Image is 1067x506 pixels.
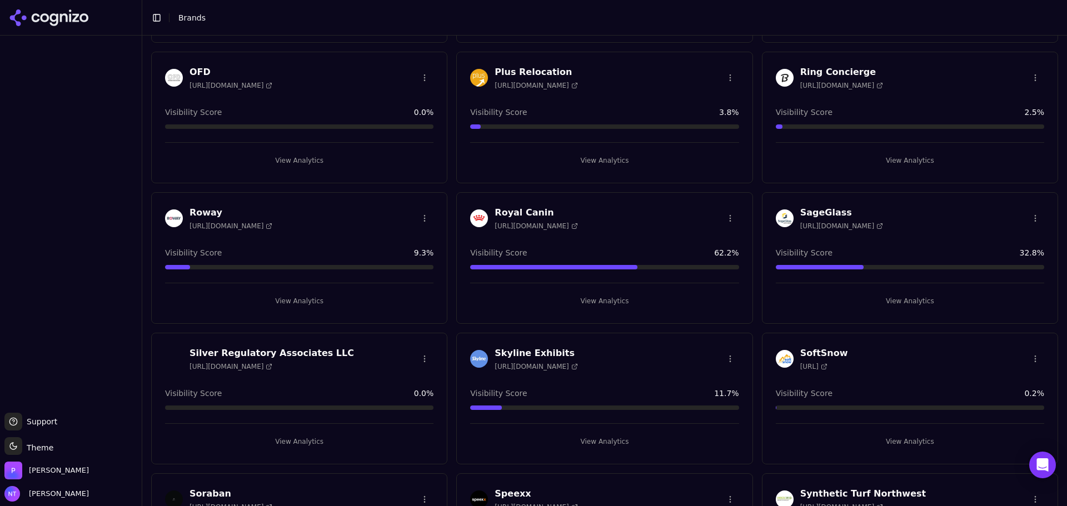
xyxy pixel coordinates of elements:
span: Theme [22,443,53,452]
span: Visibility Score [470,107,527,118]
span: Brands [178,13,206,22]
img: Royal Canin [470,209,488,227]
span: Visibility Score [776,388,832,399]
h3: Ring Concierge [800,66,883,79]
span: [URL][DOMAIN_NAME] [190,222,272,231]
span: [URL][DOMAIN_NAME] [495,222,577,231]
span: Perrill [29,465,89,475]
span: Visibility Score [165,388,222,399]
span: [URL][DOMAIN_NAME] [800,81,883,90]
h3: Plus Relocation [495,66,577,79]
span: [URL][DOMAIN_NAME] [190,81,272,90]
img: Skyline Exhibits [470,350,488,368]
span: [URL][DOMAIN_NAME] [495,81,577,90]
button: View Analytics [165,433,433,450]
h3: SageGlass [800,206,883,219]
img: Ring Concierge [776,69,794,87]
span: 3.8 % [719,107,739,118]
span: [PERSON_NAME] [24,489,89,499]
span: Visibility Score [470,388,527,399]
button: View Analytics [165,292,433,310]
span: Visibility Score [470,247,527,258]
button: View Analytics [470,292,739,310]
button: View Analytics [776,152,1044,169]
h3: Speexx [495,487,577,500]
img: Roway [165,209,183,227]
h3: OFD [190,66,272,79]
span: [URL][DOMAIN_NAME] [495,362,577,371]
img: SageGlass [776,209,794,227]
span: Visibility Score [776,107,832,118]
span: 11.7 % [714,388,739,399]
button: View Analytics [470,433,739,450]
button: View Analytics [776,292,1044,310]
span: Visibility Score [776,247,832,258]
button: View Analytics [470,152,739,169]
span: 0.2 % [1024,388,1044,399]
h3: Roway [190,206,272,219]
img: OFD [165,69,183,87]
span: 62.2 % [714,247,739,258]
img: Plus Relocation [470,69,488,87]
img: Nate Tower [4,486,20,502]
h3: Skyline Exhibits [495,347,577,360]
span: Support [22,416,57,427]
div: Open Intercom Messenger [1029,452,1056,478]
button: Open organization switcher [4,462,89,479]
span: 2.5 % [1024,107,1044,118]
img: SoftSnow [776,350,794,368]
button: View Analytics [776,433,1044,450]
span: [URL] [800,362,827,371]
h3: Silver Regulatory Associates LLC [190,347,354,360]
h3: Royal Canin [495,206,577,219]
nav: breadcrumb [178,12,206,23]
img: Silver Regulatory Associates LLC [165,350,183,368]
h3: Soraban [190,487,272,500]
span: 32.8 % [1020,247,1044,258]
span: 0.0 % [414,388,434,399]
h3: SoftSnow [800,347,848,360]
span: [URL][DOMAIN_NAME] [190,362,272,371]
img: Perrill [4,462,22,479]
span: [URL][DOMAIN_NAME] [800,222,883,231]
button: View Analytics [165,152,433,169]
button: Open user button [4,486,89,502]
h3: Synthetic Turf Northwest [800,487,926,500]
span: Visibility Score [165,107,222,118]
span: Visibility Score [165,247,222,258]
span: 9.3 % [414,247,434,258]
span: 0.0 % [414,107,434,118]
